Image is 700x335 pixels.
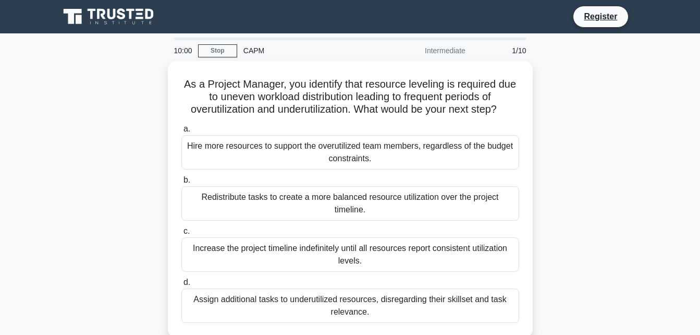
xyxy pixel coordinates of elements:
div: CAPM [237,40,380,61]
span: c. [183,226,190,235]
span: a. [183,124,190,133]
div: 10:00 [168,40,198,61]
div: Hire more resources to support the overutilized team members, regardless of the budget constraints. [181,135,519,170]
span: b. [183,175,190,184]
div: 1/10 [472,40,533,61]
div: Intermediate [380,40,472,61]
div: Assign additional tasks to underutilized resources, disregarding their skillset and task relevance. [181,289,519,323]
a: Register [578,10,623,23]
h5: As a Project Manager, you identify that resource leveling is required due to uneven workload dist... [180,78,520,116]
span: d. [183,278,190,286]
div: Redistribute tasks to create a more balanced resource utilization over the project timeline. [181,186,519,221]
a: Stop [198,44,237,57]
div: Increase the project timeline indefinitely until all resources report consistent utilization levels. [181,237,519,272]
